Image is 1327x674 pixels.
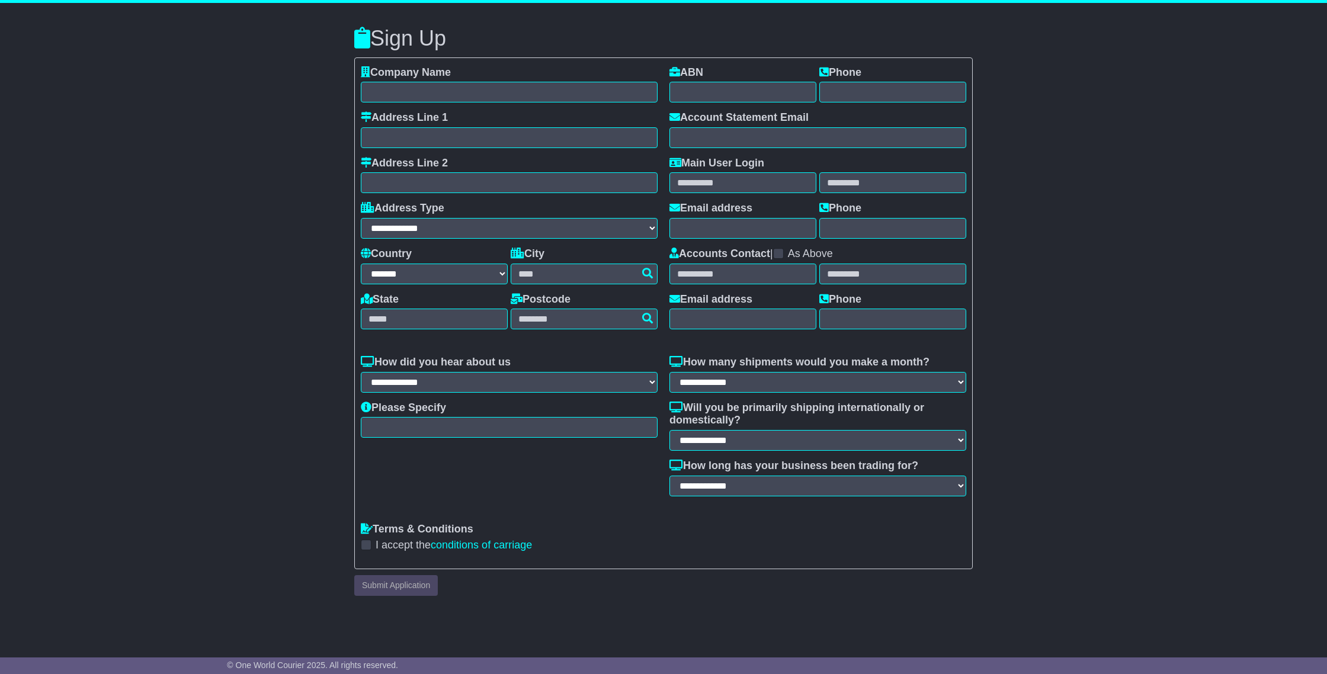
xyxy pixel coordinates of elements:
button: Submit Application [354,575,438,596]
label: Email address [669,202,752,215]
label: I accept the [376,539,532,552]
label: Phone [819,202,861,215]
label: Address Line 2 [361,157,448,170]
label: How did you hear about us [361,356,511,369]
label: State [361,293,399,306]
label: Email address [669,293,752,306]
h3: Sign Up [354,27,973,50]
label: Terms & Conditions [361,523,473,536]
div: | [669,248,966,264]
label: Account Statement Email [669,111,809,124]
label: Accounts Contact [669,248,770,261]
label: Main User Login [669,157,764,170]
label: How many shipments would you make a month? [669,356,929,369]
label: Postcode [511,293,570,306]
label: As Above [788,248,833,261]
label: Please Specify [361,402,446,415]
label: ABN [669,66,703,79]
label: City [511,248,544,261]
label: How long has your business been trading for? [669,460,918,473]
span: © One World Courier 2025. All rights reserved. [227,660,398,670]
label: Address Line 1 [361,111,448,124]
a: conditions of carriage [431,539,532,551]
label: Will you be primarily shipping internationally or domestically? [669,402,966,427]
label: Address Type [361,202,444,215]
label: Phone [819,293,861,306]
label: Country [361,248,412,261]
label: Company Name [361,66,451,79]
label: Phone [819,66,861,79]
